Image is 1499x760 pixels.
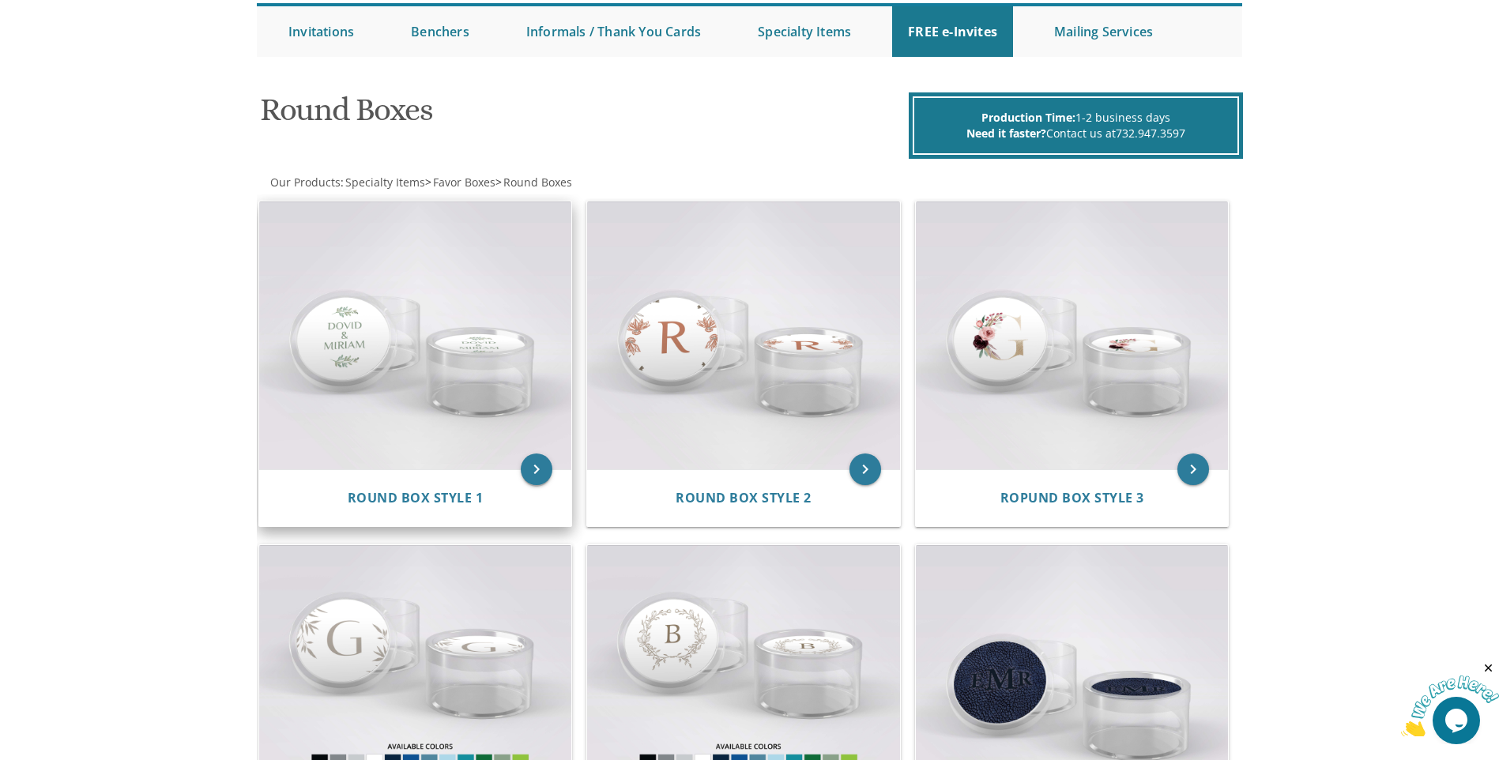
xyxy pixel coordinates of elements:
a: Round Box Style 2 [676,491,812,506]
span: Round Boxes [503,175,572,190]
a: Benchers [395,6,485,57]
a: Specialty Items [742,6,867,57]
h1: Round Boxes [260,92,905,139]
a: Informals / Thank You Cards [510,6,717,57]
a: Ropund Box Style 3 [1000,491,1144,506]
a: keyboard_arrow_right [521,453,552,485]
span: Favor Boxes [433,175,495,190]
div: : [257,175,750,190]
a: Our Products [269,175,341,190]
a: Favor Boxes [431,175,495,190]
a: Round Box Style 1 [348,491,484,506]
a: keyboard_arrow_right [849,453,881,485]
a: keyboard_arrow_right [1177,453,1209,485]
img: Ropund Box Style 3 [916,201,1229,469]
span: Need it faster? [966,126,1046,141]
span: Round Box Style 2 [676,489,812,506]
a: Mailing Services [1038,6,1169,57]
span: Specialty Items [345,175,425,190]
span: Production Time: [981,110,1075,125]
span: > [425,175,495,190]
a: 732.947.3597 [1116,126,1185,141]
a: FREE e-Invites [892,6,1013,57]
img: Round Box Style 1 [259,201,572,469]
iframe: chat widget [1401,661,1499,736]
span: > [495,175,572,190]
span: Ropund Box Style 3 [1000,489,1144,506]
div: 1-2 business days Contact us at [913,96,1239,155]
a: Round Boxes [502,175,572,190]
a: Specialty Items [344,175,425,190]
span: Round Box Style 1 [348,489,484,506]
img: Round Box Style 2 [587,201,900,469]
a: Invitations [273,6,370,57]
